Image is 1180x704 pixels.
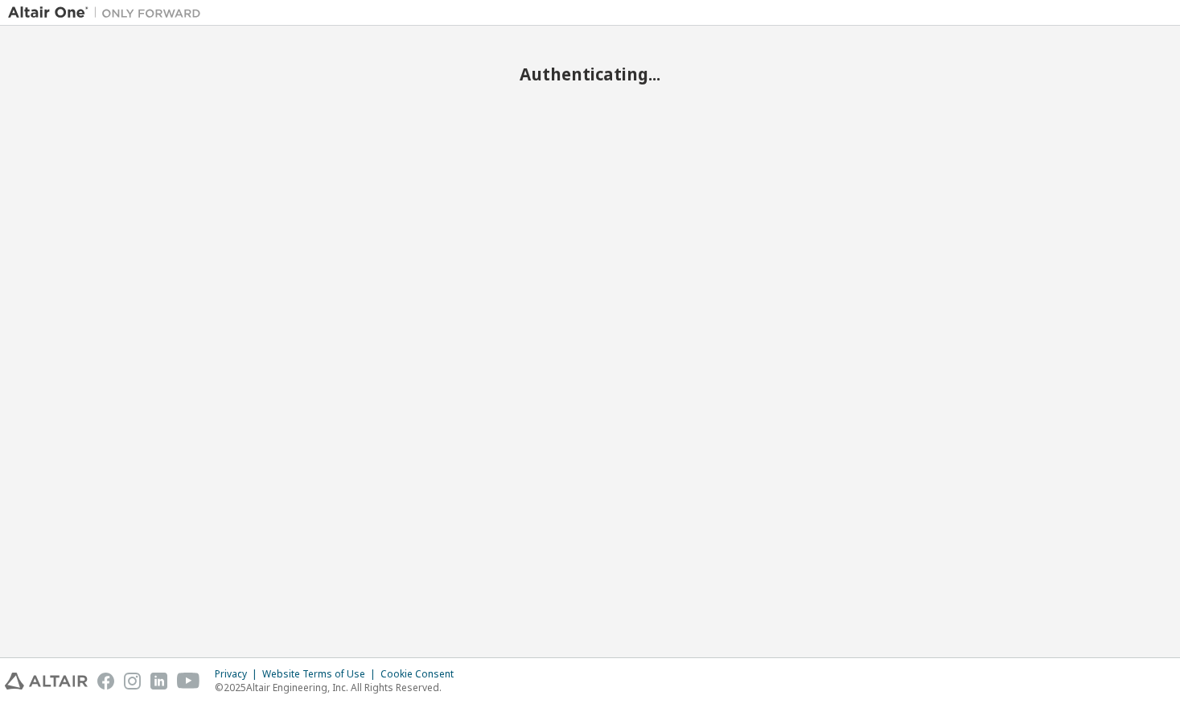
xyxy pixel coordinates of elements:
p: © 2025 Altair Engineering, Inc. All Rights Reserved. [215,681,463,694]
img: youtube.svg [177,673,200,690]
div: Cookie Consent [380,668,463,681]
img: altair_logo.svg [5,673,88,690]
img: instagram.svg [124,673,141,690]
div: Website Terms of Use [262,668,380,681]
img: facebook.svg [97,673,114,690]
div: Privacy [215,668,262,681]
img: linkedin.svg [150,673,167,690]
img: Altair One [8,5,209,21]
h2: Authenticating... [8,64,1172,84]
